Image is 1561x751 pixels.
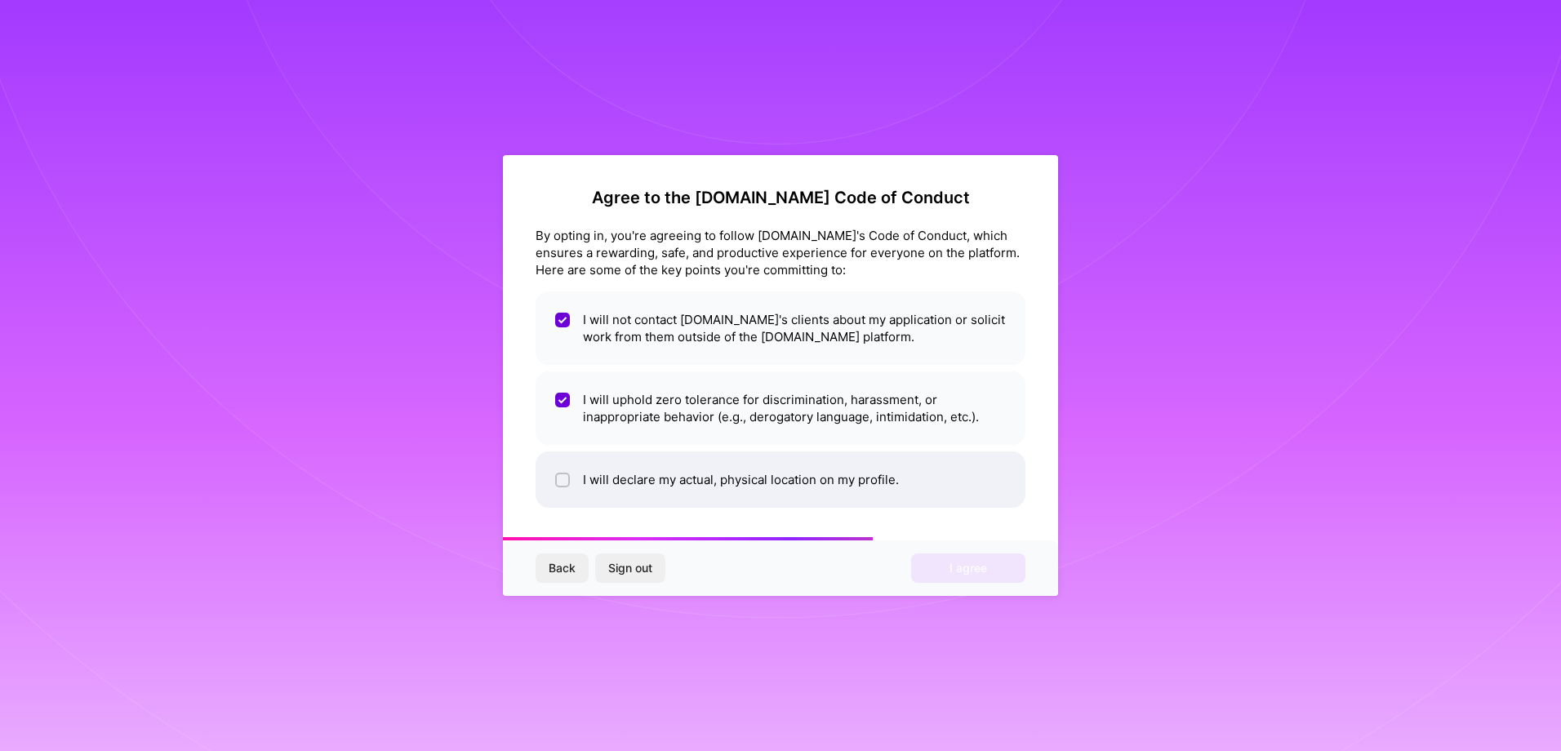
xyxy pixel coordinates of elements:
[536,291,1025,365] li: I will not contact [DOMAIN_NAME]'s clients about my application or solicit work from them outside...
[536,451,1025,508] li: I will declare my actual, physical location on my profile.
[608,560,652,576] span: Sign out
[595,553,665,583] button: Sign out
[536,227,1025,278] div: By opting in, you're agreeing to follow [DOMAIN_NAME]'s Code of Conduct, which ensures a rewardin...
[536,553,589,583] button: Back
[536,188,1025,207] h2: Agree to the [DOMAIN_NAME] Code of Conduct
[549,560,576,576] span: Back
[536,371,1025,445] li: I will uphold zero tolerance for discrimination, harassment, or inappropriate behavior (e.g., der...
